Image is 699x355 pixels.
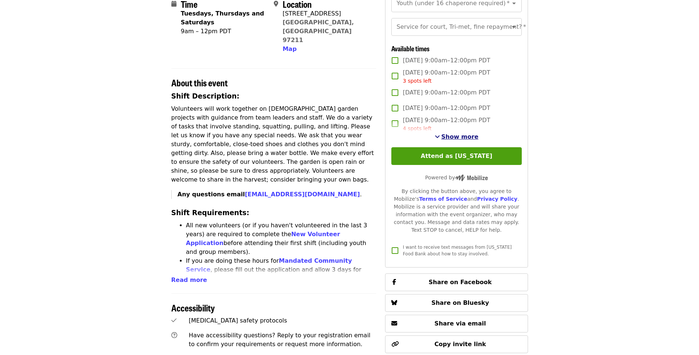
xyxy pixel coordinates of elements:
p: Volunteers will work together on [DEMOGRAPHIC_DATA] garden projects with guidance from team leade... [171,104,377,184]
strong: Shift Requirements: [171,209,249,217]
span: About this event [171,76,228,89]
button: See more timeslots [435,132,479,141]
span: Read more [171,276,207,283]
i: check icon [171,317,177,324]
span: [DATE] 9:00am–12:00pm PDT [403,116,490,132]
span: Have accessibility questions? Reply to your registration email to confirm your requirements or re... [189,332,370,348]
a: New Volunteer Application [186,231,340,247]
span: [DATE] 9:00am–12:00pm PDT [403,88,490,97]
button: Read more [171,276,207,285]
a: Privacy Policy [477,196,517,202]
span: 3 spots left [403,78,431,84]
span: I want to receive text messages from [US_STATE] Food Bank about how to stay involved. [403,245,511,256]
strong: Any questions email [178,191,360,198]
span: Share on Facebook [429,279,492,286]
div: 9am – 12pm PDT [181,27,268,36]
strong: Shift Description: [171,92,240,100]
span: Share on Bluesky [431,299,489,306]
span: Show more [441,133,479,140]
button: Share on Bluesky [385,294,528,312]
i: calendar icon [171,0,177,7]
strong: Tuesdays, Thursdays and Saturdays [181,10,264,26]
span: [DATE] 9:00am–12:00pm PDT [403,68,490,85]
div: [MEDICAL_DATA] safety protocols [189,316,376,325]
p: . [178,190,377,199]
span: Map [283,45,297,52]
span: 4 spots left [403,125,431,131]
button: Map [283,45,297,54]
button: Open [509,22,519,32]
div: [STREET_ADDRESS] [283,9,370,18]
span: [DATE] 9:00am–12:00pm PDT [403,56,490,65]
a: [EMAIL_ADDRESS][DOMAIN_NAME] [245,191,360,198]
span: Share via email [434,320,486,327]
img: Powered by Mobilize [455,175,488,181]
a: [GEOGRAPHIC_DATA], [GEOGRAPHIC_DATA] 97211 [283,19,354,44]
button: Attend as [US_STATE] [391,147,521,165]
span: Copy invite link [434,341,486,348]
span: Accessibility [171,301,215,314]
button: Share on Facebook [385,273,528,291]
li: If you are doing these hours for , please fill out the application and allow 3 days for approval.... [186,256,377,292]
span: Available times [391,44,430,53]
i: map-marker-alt icon [274,0,278,7]
a: Terms of Service [419,196,467,202]
div: By clicking the button above, you agree to Mobilize's and . Mobilize is a service provider and wi... [391,187,521,234]
span: [DATE] 9:00am–12:00pm PDT [403,104,490,113]
i: question-circle icon [171,332,177,339]
span: Powered by [425,175,488,180]
button: Share via email [385,315,528,332]
li: All new volunteers (or if you haven't volunteered in the last 3 years) are required to complete t... [186,221,377,256]
button: Copy invite link [385,335,528,353]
